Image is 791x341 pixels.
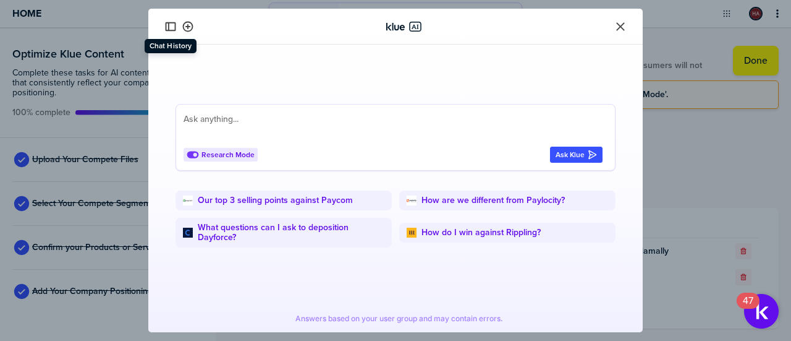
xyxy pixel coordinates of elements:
button: Ask Klue [550,147,603,163]
span: Answers based on your user group and may contain errors. [295,314,503,324]
img: How are we different from Paylocity? [407,196,417,205]
a: What questions can I ask to deposition Dayforce? [198,223,384,243]
span: Chat History [150,41,192,51]
span: Research Mode [201,150,255,160]
a: How do I win against Rippling? [421,228,541,238]
button: Open Resource Center, 47 new notifications [744,294,779,329]
button: Close [613,19,628,34]
div: Ask Klue [556,150,597,160]
img: Our top 3 selling points against Paycom [183,196,193,205]
div: 47 [743,301,753,317]
a: Our top 3 selling points against Paycom [198,196,353,205]
textarea: To enrich screen reader interactions, please activate Accessibility in Grammarly extension settings [184,112,603,142]
a: How are we different from Paylocity? [421,196,565,205]
img: What questions can I ask to deposition Dayforce? [183,228,193,238]
img: How do I win against Rippling? [407,228,417,238]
